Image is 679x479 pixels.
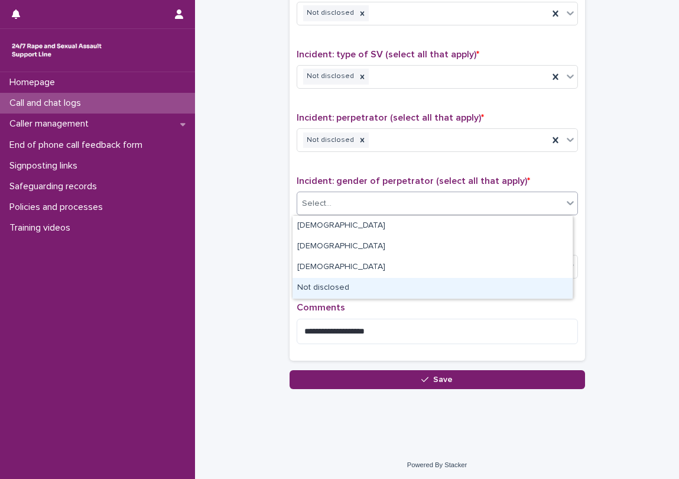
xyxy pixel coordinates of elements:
div: Not disclosed [293,278,573,299]
p: Safeguarding records [5,181,106,192]
span: Comments [297,303,345,312]
a: Powered By Stacker [407,461,467,468]
div: Male [293,216,573,237]
p: Caller management [5,118,98,130]
span: Incident: type of SV (select all that apply) [297,50,479,59]
span: Save [433,376,453,384]
div: Non-binary [293,257,573,278]
p: Policies and processes [5,202,112,213]
span: Incident: perpetrator (select all that apply) [297,113,484,122]
span: Incident: gender of perpetrator (select all that apply) [297,176,530,186]
div: Not disclosed [303,5,356,21]
div: Not disclosed [303,132,356,148]
p: Homepage [5,77,64,88]
img: rhQMoQhaT3yELyF149Cw [9,38,104,62]
p: End of phone call feedback form [5,140,152,151]
div: Female [293,237,573,257]
button: Save [290,370,585,389]
div: Not disclosed [303,69,356,85]
p: Call and chat logs [5,98,90,109]
p: Training videos [5,222,80,234]
div: Select... [302,198,332,210]
p: Signposting links [5,160,87,171]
